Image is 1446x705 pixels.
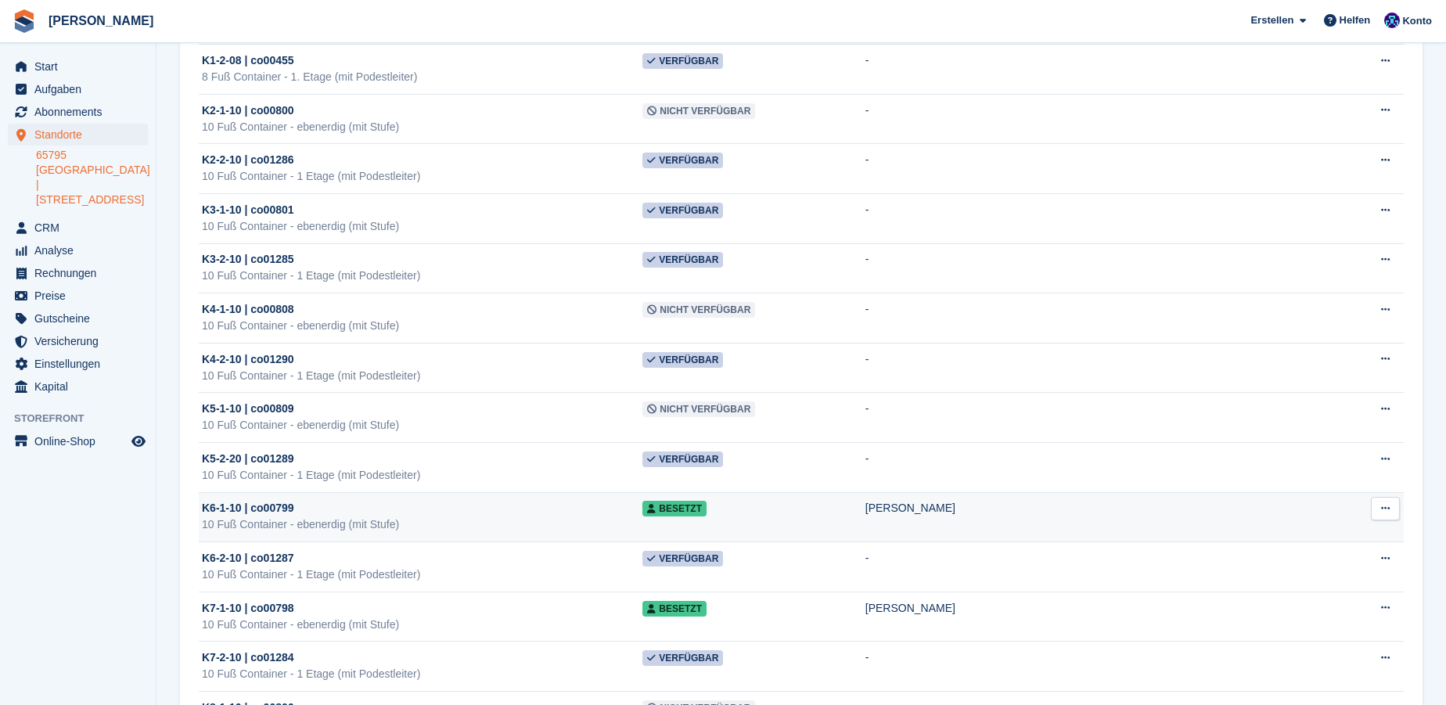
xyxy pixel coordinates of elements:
[1250,13,1293,28] span: Erstellen
[202,500,294,516] span: K6-1-10 | co00799
[642,103,755,119] span: Nicht verfügbar
[642,302,755,318] span: Nicht verfügbar
[34,101,128,123] span: Abonnements
[129,432,148,451] a: Vorschau-Shop
[8,217,148,239] a: menu
[8,239,148,261] a: menu
[202,218,642,235] div: 10 Fuß Container - ebenerdig (mit Stufe)
[642,601,707,617] span: Besetzt
[8,308,148,329] a: menu
[865,442,1339,492] td: -
[865,343,1339,393] td: -
[202,69,642,85] div: 8 Fuß Container - 1. Etage (mit Podestleiter)
[34,285,128,307] span: Preise
[34,124,128,146] span: Standorte
[8,376,148,397] a: menu
[8,262,148,284] a: menu
[8,285,148,307] a: menu
[34,78,128,100] span: Aufgaben
[1340,13,1371,28] span: Helfen
[202,368,642,384] div: 10 Fuß Container - 1 Etage (mit Podestleiter)
[202,52,294,69] span: K1-2-08 | co00455
[642,401,755,417] span: Nicht verfügbar
[34,262,128,284] span: Rechnungen
[865,542,1339,592] td: -
[34,217,128,239] span: CRM
[8,330,148,352] a: menu
[1384,13,1400,28] img: Thomas Lerch
[202,649,294,666] span: K7-2-10 | co01284
[865,642,1339,692] td: -
[202,550,294,567] span: K6-2-10 | co01287
[8,56,148,77] a: menu
[34,330,128,352] span: Versicherung
[202,351,294,368] span: K4-2-10 | co01290
[202,451,294,467] span: K5-2-20 | co01289
[642,650,723,666] span: Verfügbar
[34,376,128,397] span: Kapital
[865,500,1339,516] div: [PERSON_NAME]
[202,467,642,484] div: 10 Fuß Container - 1 Etage (mit Podestleiter)
[202,202,294,218] span: K3-1-10 | co00801
[34,56,128,77] span: Start
[642,451,723,467] span: Verfügbar
[642,352,723,368] span: Verfügbar
[865,194,1339,244] td: -
[202,103,294,119] span: K2-1-10 | co00800
[202,119,642,135] div: 10 Fuß Container - ebenerdig (mit Stufe)
[865,393,1339,443] td: -
[34,308,128,329] span: Gutscheine
[13,9,36,33] img: stora-icon-8386f47178a22dfd0bd8f6a31ec36ba5ce8667c1dd55bd0f319d3a0aa187defe.svg
[642,551,723,567] span: Verfügbar
[202,152,294,168] span: K2-2-10 | co01286
[642,501,707,516] span: Besetzt
[34,353,128,375] span: Einstellungen
[642,53,723,69] span: Verfügbar
[14,411,156,426] span: Storefront
[8,430,148,452] a: Speisekarte
[865,600,1339,617] div: [PERSON_NAME]
[642,203,723,218] span: Verfügbar
[8,101,148,123] a: menu
[1402,13,1432,29] span: Konto
[865,94,1339,144] td: -
[8,78,148,100] a: menu
[202,600,294,617] span: K7-1-10 | co00798
[865,293,1339,344] td: -
[865,243,1339,293] td: -
[865,45,1339,95] td: -
[202,417,642,433] div: 10 Fuß Container - ebenerdig (mit Stufe)
[202,301,294,318] span: K4-1-10 | co00808
[34,239,128,261] span: Analyse
[202,268,642,284] div: 10 Fuß Container - 1 Etage (mit Podestleiter)
[202,318,642,334] div: 10 Fuß Container - ebenerdig (mit Stufe)
[36,148,148,207] a: 65795 [GEOGRAPHIC_DATA] | [STREET_ADDRESS]
[642,252,723,268] span: Verfügbar
[202,516,642,533] div: 10 Fuß Container - ebenerdig (mit Stufe)
[42,8,160,34] a: [PERSON_NAME]
[202,567,642,583] div: 10 Fuß Container - 1 Etage (mit Podestleiter)
[8,353,148,375] a: menu
[865,144,1339,194] td: -
[202,401,294,417] span: K5-1-10 | co00809
[202,251,294,268] span: K3-2-10 | co01285
[202,168,642,185] div: 10 Fuß Container - 1 Etage (mit Podestleiter)
[34,430,128,452] span: Online-Shop
[642,153,723,168] span: Verfügbar
[202,617,642,633] div: 10 Fuß Container - ebenerdig (mit Stufe)
[202,666,642,682] div: 10 Fuß Container - 1 Etage (mit Podestleiter)
[8,124,148,146] a: menu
